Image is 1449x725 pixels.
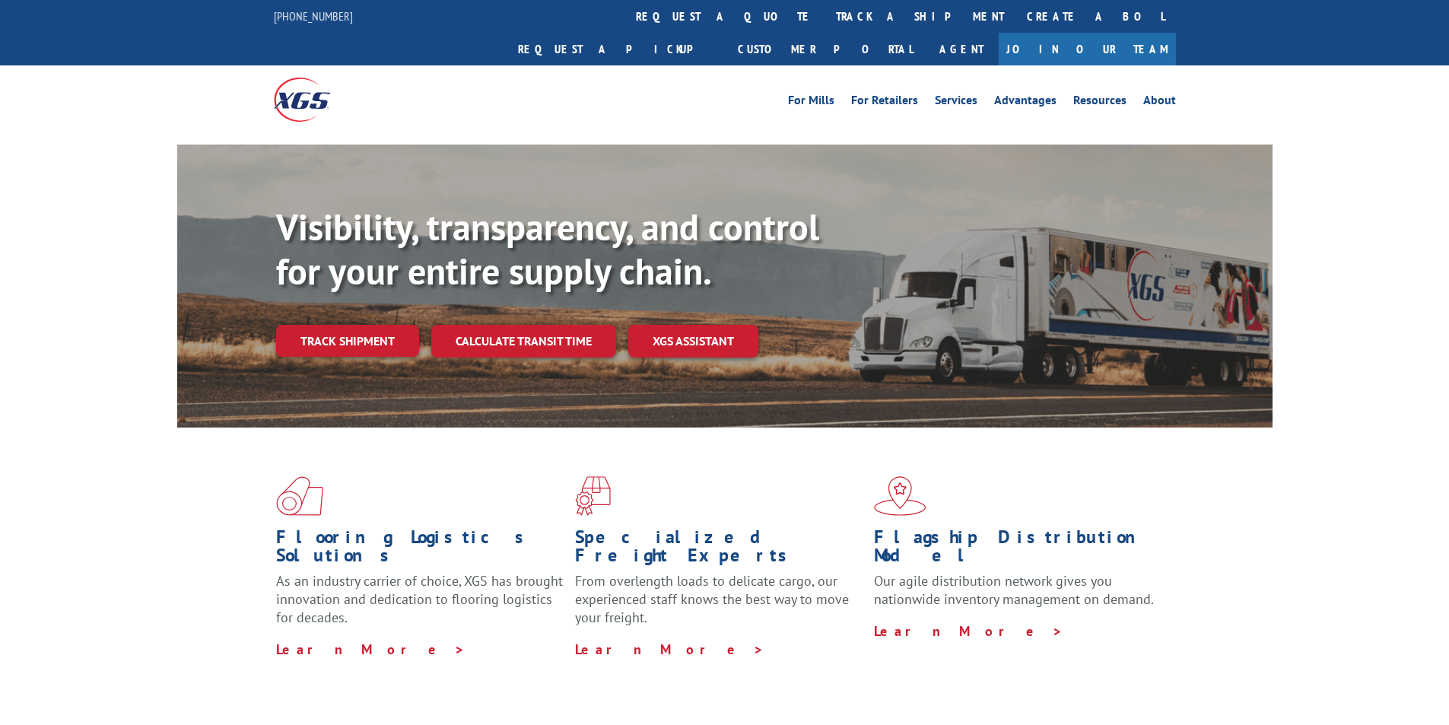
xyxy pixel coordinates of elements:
a: Agent [924,33,999,65]
a: XGS ASSISTANT [628,325,758,358]
a: [PHONE_NUMBER] [274,8,353,24]
a: For Mills [788,94,834,111]
a: Track shipment [276,325,419,357]
img: xgs-icon-focused-on-flooring-red [575,476,611,516]
a: Learn More > [276,641,466,658]
a: Request a pickup [507,33,726,65]
a: Customer Portal [726,33,924,65]
a: About [1143,94,1176,111]
a: Learn More > [575,641,764,658]
img: xgs-icon-flagship-distribution-model-red [874,476,926,516]
b: Visibility, transparency, and control for your entire supply chain. [276,203,819,294]
img: xgs-icon-total-supply-chain-intelligence-red [276,476,323,516]
a: Calculate transit time [431,325,616,358]
span: Our agile distribution network gives you nationwide inventory management on demand. [874,572,1154,608]
a: For Retailers [851,94,918,111]
a: Services [935,94,977,111]
h1: Flooring Logistics Solutions [276,528,564,572]
a: Join Our Team [999,33,1176,65]
a: Resources [1073,94,1126,111]
h1: Flagship Distribution Model [874,528,1161,572]
p: From overlength loads to delicate cargo, our experienced staff knows the best way to move your fr... [575,572,863,640]
h1: Specialized Freight Experts [575,528,863,572]
a: Learn More > [874,622,1063,640]
a: Advantages [994,94,1057,111]
span: As an industry carrier of choice, XGS has brought innovation and dedication to flooring logistics... [276,572,563,626]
